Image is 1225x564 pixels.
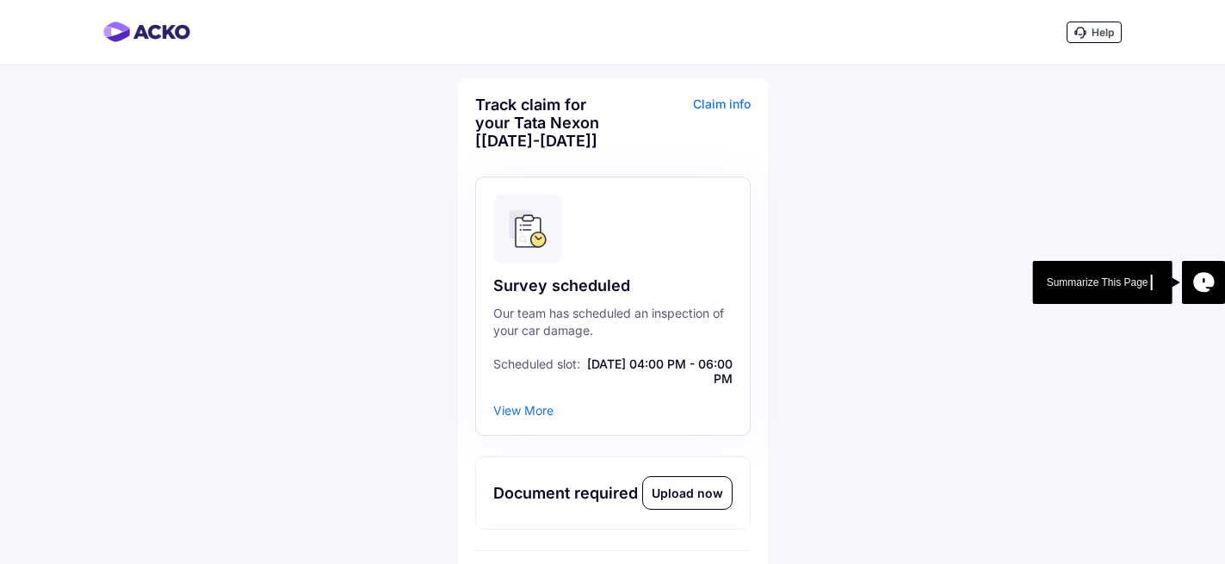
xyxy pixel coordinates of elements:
div: View More [493,403,554,418]
div: Track claim for your Tata Nexon [[DATE]-[DATE]] [475,96,609,150]
div: Document required [493,483,638,504]
span: Scheduled slot: [493,356,580,386]
span: Help [1092,26,1114,39]
div: Claim info [617,96,751,163]
span: [DATE] 04:00 PM - 06:00 PM [585,356,733,386]
div: Our team has scheduled an inspection of your car damage. [493,305,733,339]
div: Upload now [643,477,732,509]
img: horizontal-gradient.png [103,22,190,42]
div: Survey scheduled [493,276,733,296]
